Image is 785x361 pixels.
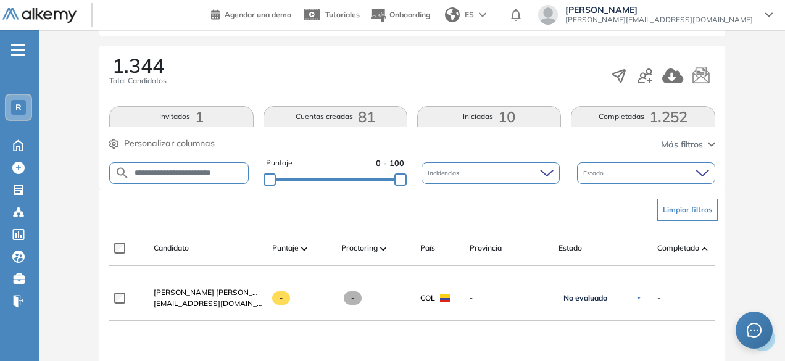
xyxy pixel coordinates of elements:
[420,293,435,304] span: COL
[2,8,77,23] img: Logo
[389,10,430,19] span: Onboarding
[225,10,291,19] span: Agendar una demo
[272,243,299,254] span: Puntaje
[376,157,404,169] span: 0 - 100
[112,56,164,75] span: 1.344
[661,138,703,151] span: Más filtros
[272,291,290,305] span: -
[420,243,435,254] span: País
[154,298,262,309] span: [EMAIL_ADDRESS][DOMAIN_NAME]
[325,10,360,19] span: Tutoriales
[583,168,606,178] span: Estado
[109,106,253,127] button: Invitados1
[380,247,386,251] img: [missing "en.ARROW_ALT" translation]
[470,243,502,254] span: Provincia
[661,138,715,151] button: Más filtros
[124,137,215,150] span: Personalizar columnas
[370,2,430,28] button: Onboarding
[341,243,378,254] span: Proctoring
[445,7,460,22] img: world
[565,5,753,15] span: [PERSON_NAME]
[635,294,642,302] img: Ícono de flecha
[154,287,262,298] a: [PERSON_NAME] [PERSON_NAME]
[657,199,718,221] button: Limpiar filtros
[657,293,660,304] span: -
[428,168,462,178] span: Incidencias
[301,247,307,251] img: [missing "en.ARROW_ALT" translation]
[479,12,486,17] img: arrow
[571,106,715,127] button: Completadas1.252
[657,243,699,254] span: Completado
[154,288,276,297] span: [PERSON_NAME] [PERSON_NAME]
[747,323,762,338] span: message
[211,6,291,21] a: Agendar una demo
[11,49,25,51] i: -
[565,15,753,25] span: [PERSON_NAME][EMAIL_ADDRESS][DOMAIN_NAME]
[154,243,189,254] span: Candidato
[109,75,167,86] span: Total Candidatos
[264,106,407,127] button: Cuentas creadas81
[109,137,215,150] button: Personalizar columnas
[577,162,715,184] div: Estado
[422,162,560,184] div: Incidencias
[440,294,450,302] img: COL
[702,247,708,251] img: [missing "en.ARROW_ALT" translation]
[266,157,293,169] span: Puntaje
[465,9,474,20] span: ES
[417,106,561,127] button: Iniciadas10
[563,293,607,303] span: No evaluado
[470,293,549,304] span: -
[115,165,130,181] img: SEARCH_ALT
[344,291,362,305] span: -
[559,243,582,254] span: Estado
[15,102,22,112] span: R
